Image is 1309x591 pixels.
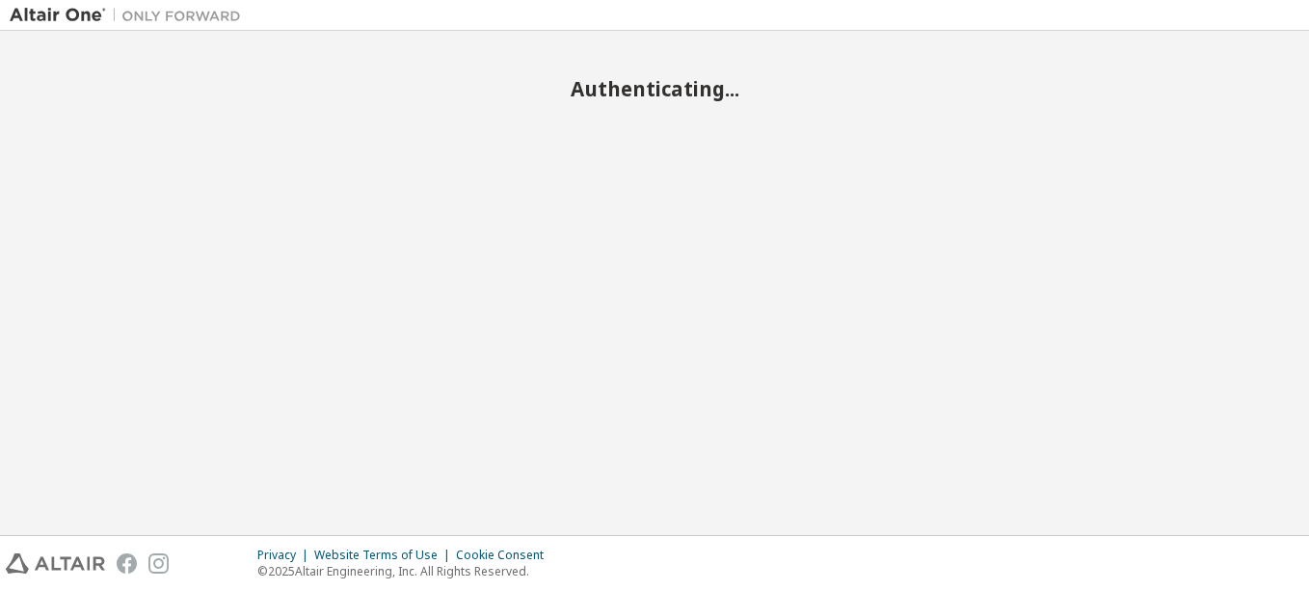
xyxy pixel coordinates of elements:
img: facebook.svg [117,553,137,574]
img: altair_logo.svg [6,553,105,574]
div: Website Terms of Use [314,548,456,563]
h2: Authenticating... [10,76,1299,101]
img: instagram.svg [148,553,169,574]
img: Altair One [10,6,251,25]
p: © 2025 Altair Engineering, Inc. All Rights Reserved. [257,563,555,579]
div: Privacy [257,548,314,563]
div: Cookie Consent [456,548,555,563]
